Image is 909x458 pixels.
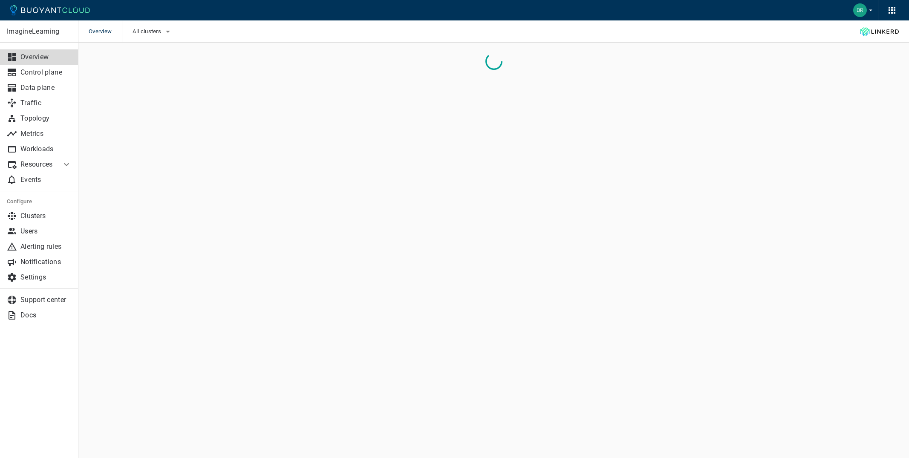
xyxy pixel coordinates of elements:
[133,28,163,35] span: All clusters
[89,20,122,43] span: Overview
[20,160,55,169] p: Resources
[20,53,72,61] p: Overview
[20,311,72,320] p: Docs
[7,198,72,205] h5: Configure
[20,242,72,251] p: Alerting rules
[20,176,72,184] p: Events
[20,84,72,92] p: Data plane
[20,273,72,282] p: Settings
[20,130,72,138] p: Metrics
[20,99,72,107] p: Traffic
[20,68,72,77] p: Control plane
[20,227,72,236] p: Users
[20,114,72,123] p: Topology
[20,258,72,266] p: Notifications
[20,296,72,304] p: Support center
[20,212,72,220] p: Clusters
[7,27,71,36] p: ImagineLearning
[133,25,173,38] button: All clusters
[20,145,72,153] p: Workloads
[853,3,867,17] img: Blake Romano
